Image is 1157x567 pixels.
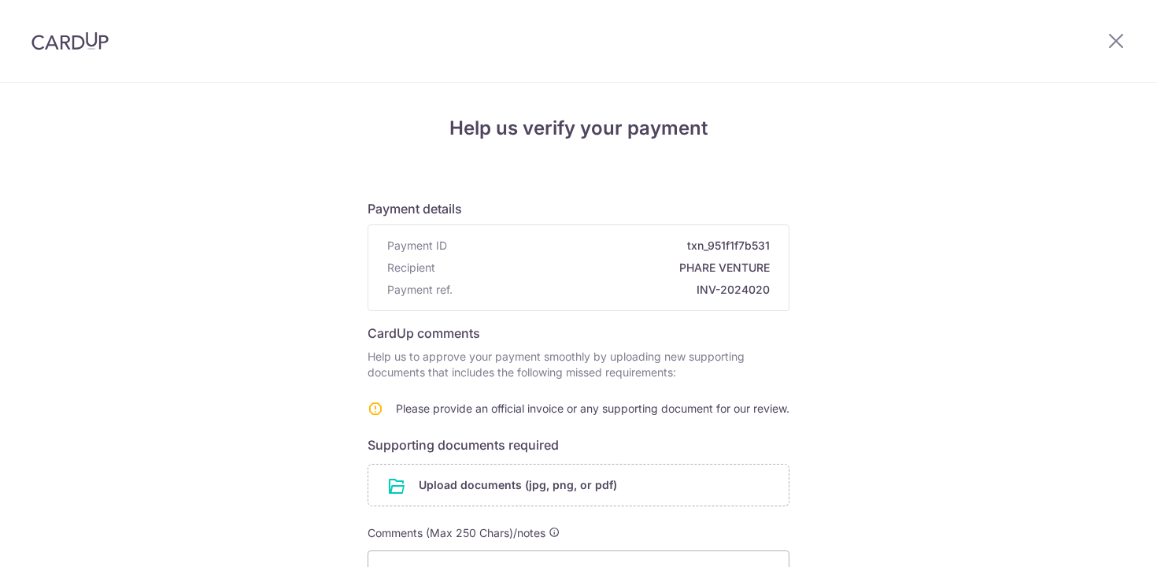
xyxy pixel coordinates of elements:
span: Please provide an official invoice or any supporting document for our review. [396,402,789,415]
span: txn_951f1f7b531 [453,238,770,254]
h6: Supporting documents required [368,435,789,454]
h4: Help us verify your payment [368,114,789,143]
img: CardUp [31,31,109,50]
span: PHARE VENTURE [442,260,770,276]
div: Upload documents (jpg, png, or pdf) [368,464,789,506]
span: INV-2024020 [459,282,770,298]
p: Help us to approve your payment smoothly by uploading new supporting documents that includes the ... [368,349,789,380]
span: Recipient [387,260,435,276]
span: Payment ID [387,238,447,254]
span: Payment ref. [387,282,453,298]
h6: Payment details [368,199,789,218]
span: Comments (Max 250 Chars)/notes [368,526,545,539]
h6: CardUp comments [368,324,789,343]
